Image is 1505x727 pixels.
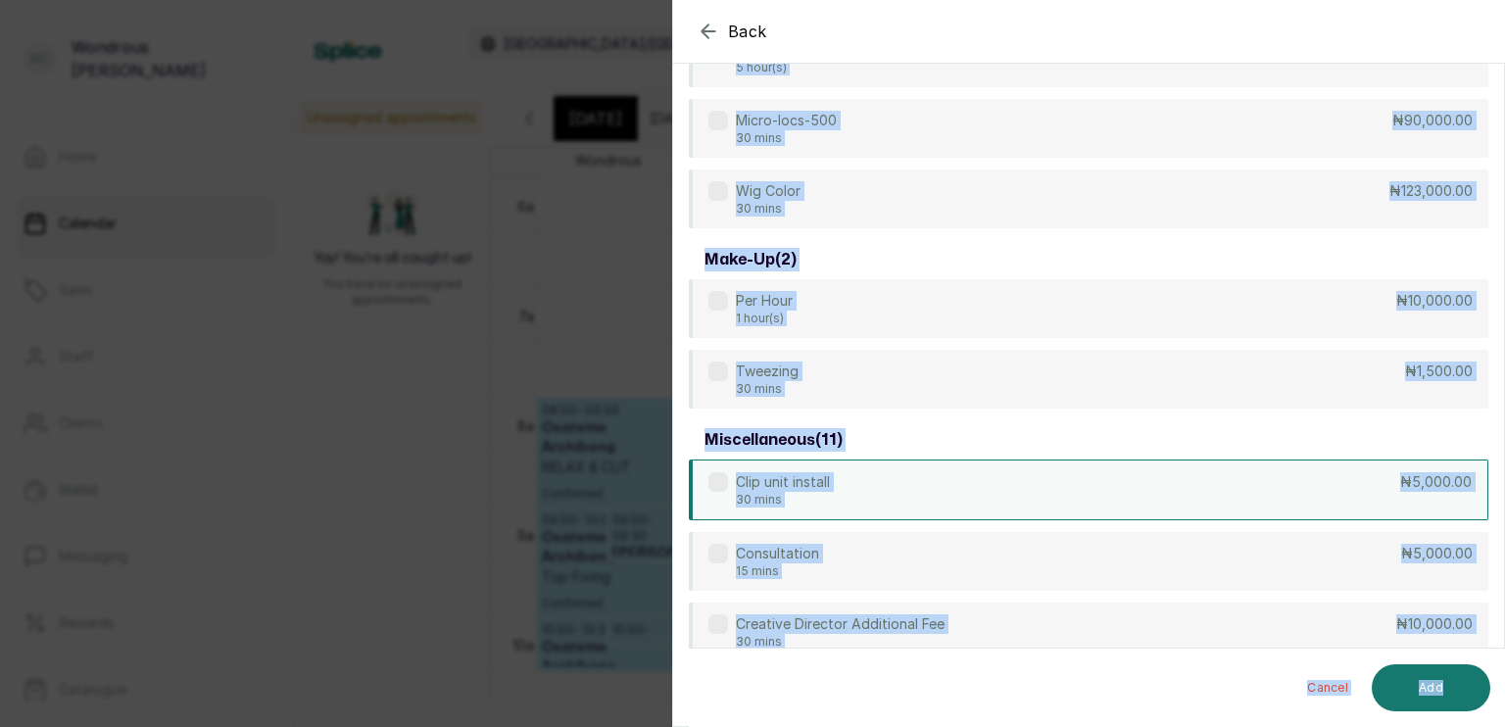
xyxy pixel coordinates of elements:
p: 1 hour(s) [736,311,793,326]
p: ₦10,000.00 [1396,614,1473,634]
button: Cancel [1291,664,1364,711]
p: 30 mins [736,130,837,146]
p: ₦5,000.00 [1400,472,1472,492]
p: 15 mins [736,563,819,579]
p: Micro-locs-500 [736,111,837,130]
p: 30 mins [736,201,801,217]
p: 30 mins [736,492,830,508]
p: Per Hour [736,291,793,311]
p: ₦123,000.00 [1389,181,1473,201]
p: ₦90,000.00 [1392,111,1473,130]
p: 5 hour(s) [736,60,837,75]
h3: miscellaneous ( 11 ) [704,428,843,452]
p: Clip unit install [736,472,830,492]
span: Back [728,20,767,43]
p: Tweezing [736,362,799,381]
button: Add [1372,664,1490,711]
h3: make-up ( 2 ) [704,248,797,271]
p: 30 mins [736,634,945,650]
p: Wig Color [736,181,801,201]
p: 30 mins [736,381,799,397]
p: Creative Director Additional Fee [736,614,945,634]
p: ₦1,500.00 [1405,362,1473,381]
p: ₦10,000.00 [1396,291,1473,311]
p: ₦5,000.00 [1401,544,1473,563]
button: Back [697,20,767,43]
p: Consultation [736,544,819,563]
